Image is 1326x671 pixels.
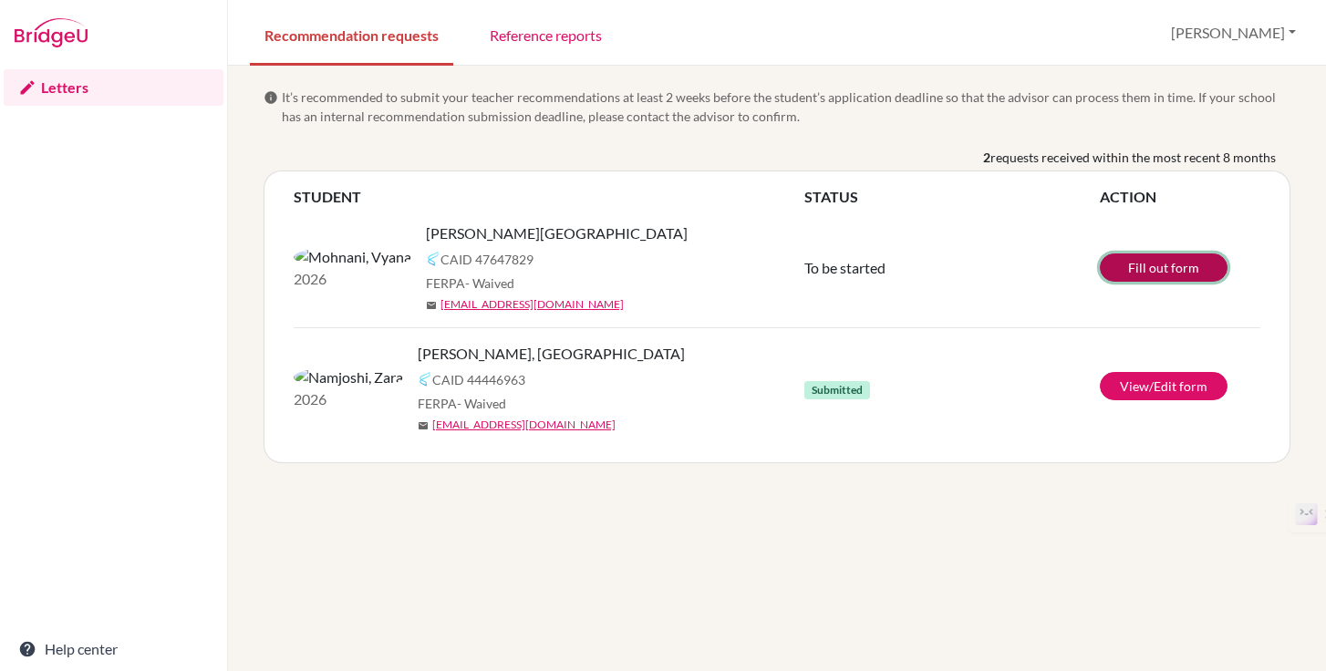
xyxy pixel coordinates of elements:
span: FERPA [418,394,506,413]
img: Namjoshi, Zara [294,366,403,388]
span: - Waived [465,275,514,291]
span: CAID 44446963 [432,370,525,389]
p: 2026 [294,388,403,410]
a: Reference reports [475,3,616,66]
span: [PERSON_NAME][GEOGRAPHIC_DATA] [426,222,688,244]
p: 2026 [294,268,411,290]
th: STUDENT [294,186,804,208]
img: Common App logo [426,252,440,266]
img: Bridge-U [15,18,88,47]
a: Recommendation requests [250,3,453,66]
span: - Waived [457,396,506,411]
span: Submitted [804,381,870,399]
button: [PERSON_NAME] [1163,15,1304,50]
b: 2 [983,148,990,167]
a: Fill out form [1100,253,1228,282]
a: Help center [4,631,223,667]
img: Common App logo [418,372,432,387]
a: [EMAIL_ADDRESS][DOMAIN_NAME] [432,417,616,433]
span: [PERSON_NAME], [GEOGRAPHIC_DATA] [418,343,685,365]
img: Mohnani, Vyana [294,246,411,268]
th: STATUS [804,186,1100,208]
span: mail [418,420,429,431]
a: Letters [4,69,223,106]
span: info [264,90,278,105]
th: ACTION [1100,186,1260,208]
span: It’s recommended to submit your teacher recommendations at least 2 weeks before the student’s app... [282,88,1290,126]
a: View/Edit form [1100,372,1228,400]
span: mail [426,300,437,311]
span: CAID 47647829 [440,250,534,269]
a: [EMAIL_ADDRESS][DOMAIN_NAME] [440,296,624,313]
span: FERPA [426,274,514,293]
span: To be started [804,259,886,276]
span: requests received within the most recent 8 months [990,148,1276,167]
